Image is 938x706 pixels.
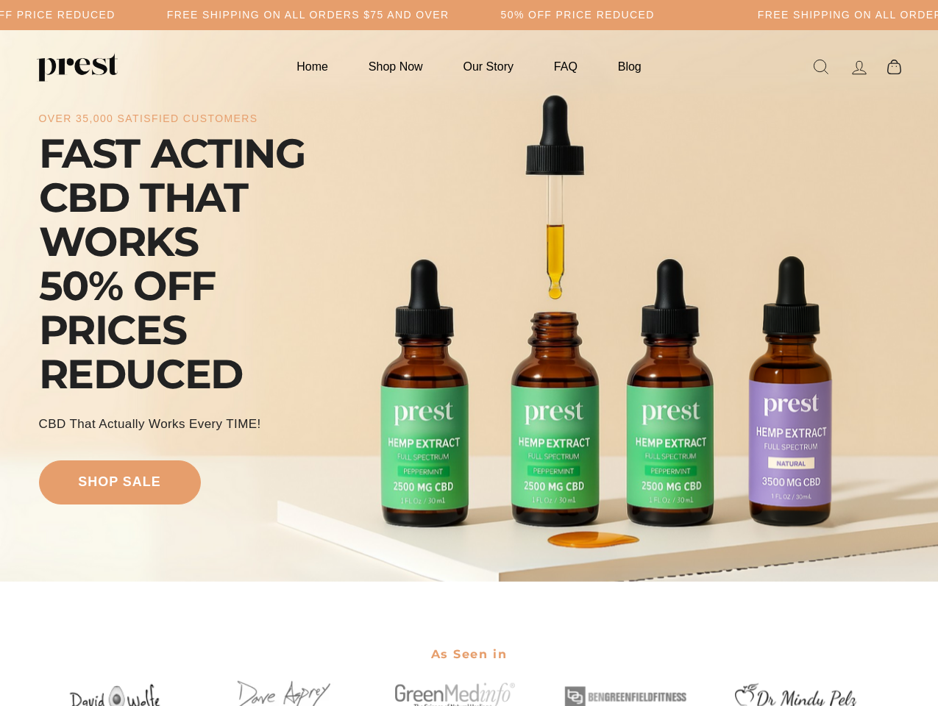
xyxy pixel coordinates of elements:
[278,52,659,81] ul: Primary
[39,460,201,504] a: shop sale
[39,638,900,671] h2: As Seen in
[39,113,258,125] div: over 35,000 satisfied customers
[536,52,596,81] a: FAQ
[39,132,370,396] div: FAST ACTING CBD THAT WORKS 50% OFF PRICES REDUCED
[501,9,655,21] h5: 50% OFF PRICE REDUCED
[39,415,261,433] div: CBD That Actually Works every TIME!
[278,52,347,81] a: Home
[167,9,450,21] h5: Free Shipping on all orders $75 and over
[445,52,532,81] a: Our Story
[350,52,441,81] a: Shop Now
[600,52,660,81] a: Blog
[37,52,118,82] img: PREST ORGANICS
